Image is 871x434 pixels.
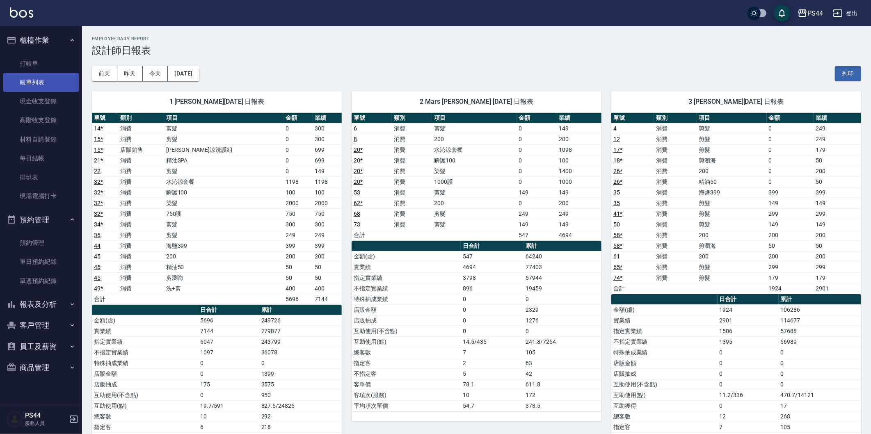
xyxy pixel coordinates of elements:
a: 預約管理 [3,233,79,252]
td: 399 [283,240,313,251]
td: 剪瀏海 [164,272,284,283]
td: 消費 [392,134,432,144]
th: 業績 [557,113,601,123]
td: 299 [814,208,861,219]
td: 50 [767,240,814,251]
td: 精油SPA [164,155,284,166]
td: 水沁涼套餐 [432,144,517,155]
td: 消費 [118,240,164,251]
td: 149 [767,198,814,208]
td: 消費 [654,272,697,283]
td: 消費 [654,123,697,134]
td: 剪髮 [697,219,767,230]
td: 互助使用(不含點) [352,326,461,336]
td: 0 [767,166,814,176]
td: 50 [313,272,342,283]
img: Person [7,411,23,427]
td: 消費 [654,198,697,208]
button: 報表及分析 [3,294,79,315]
td: 4694 [461,262,524,272]
td: 合計 [352,230,392,240]
td: 消費 [392,219,432,230]
td: 消費 [118,187,164,198]
td: 57688 [779,326,861,336]
th: 項目 [164,113,284,123]
td: 剪髮 [432,208,517,219]
td: 1098 [557,144,601,155]
td: 消費 [654,240,697,251]
td: 200 [767,251,814,262]
h5: PS44 [25,411,67,420]
td: 消費 [118,198,164,208]
td: 剪髮 [697,272,767,283]
a: 45 [94,253,101,260]
td: 瞬護100 [432,155,517,166]
th: 類別 [654,113,697,123]
td: 0 [283,123,313,134]
td: 消費 [118,283,164,294]
td: 300 [283,219,313,230]
td: 消費 [654,176,697,187]
button: 客戶管理 [3,315,79,336]
button: 預約管理 [3,209,79,231]
td: 實業績 [611,315,718,326]
td: 750 [313,208,342,219]
a: 61 [613,253,620,260]
td: 0 [517,166,557,176]
th: 日合計 [718,294,779,305]
a: 高階收支登錄 [3,111,79,130]
td: 2000 [283,198,313,208]
img: Logo [10,7,33,18]
button: [DATE] [168,66,199,81]
td: 0 [524,326,601,336]
td: 2901 [814,283,861,294]
td: 400 [313,283,342,294]
td: 消費 [392,144,432,155]
table: a dense table [352,113,601,241]
td: 179 [814,272,861,283]
td: 0 [517,134,557,144]
a: 22 [94,168,101,174]
span: 3 [PERSON_NAME][DATE] 日報表 [621,98,851,106]
td: 100 [283,187,313,198]
td: 5696 [283,294,313,304]
td: 50 [313,262,342,272]
td: 消費 [392,208,432,219]
td: 7144 [313,294,342,304]
td: 指定實業績 [92,336,198,347]
td: 699 [313,155,342,166]
td: 243799 [259,336,342,347]
p: 服務人員 [25,420,67,427]
td: 0 [767,155,814,166]
td: 剪瀏海 [697,240,767,251]
td: 1395 [718,336,779,347]
td: 699 [313,144,342,155]
td: 剪髮 [164,219,284,230]
td: 剪髮 [697,144,767,155]
td: 0 [767,134,814,144]
td: 1506 [718,326,779,336]
td: 399 [814,187,861,198]
th: 單號 [92,113,118,123]
a: 68 [354,210,360,217]
td: 50 [814,240,861,251]
th: 項目 [432,113,517,123]
button: 商品管理 [3,357,79,378]
td: 19459 [524,283,601,294]
td: 消費 [118,219,164,230]
td: 149 [517,219,557,230]
td: 1924 [718,304,779,315]
td: 50 [814,176,861,187]
th: 累計 [779,294,861,305]
td: 精油50 [164,262,284,272]
td: 剪髮 [432,187,517,198]
td: 0 [283,155,313,166]
button: 前天 [92,66,117,81]
td: 299 [767,262,814,272]
td: 實業績 [92,326,198,336]
button: PS44 [794,5,826,22]
td: 200 [767,230,814,240]
td: 消費 [118,123,164,134]
td: 200 [814,230,861,240]
a: 打帳單 [3,54,79,73]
